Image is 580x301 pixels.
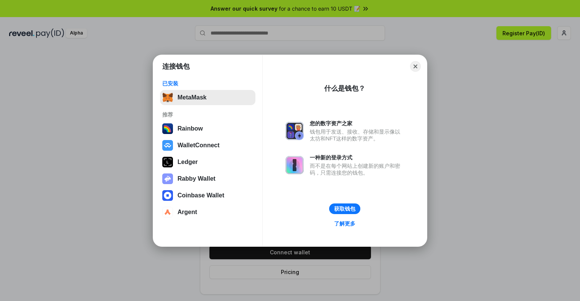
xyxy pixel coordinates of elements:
a: 了解更多 [330,219,360,229]
img: svg+xml,%3Csvg%20width%3D%2228%22%20height%3D%2228%22%20viewBox%3D%220%200%2028%2028%22%20fill%3D... [162,190,173,201]
div: 获取钱包 [334,205,355,212]
button: Ledger [160,154,255,170]
div: 已安装 [162,80,253,87]
img: svg+xml,%3Csvg%20xmlns%3D%22http%3A%2F%2Fwww.w3.org%2F2000%2Fsvg%22%20fill%3D%22none%22%20viewBox... [162,173,173,184]
button: MetaMask [160,90,255,105]
div: WalletConnect [177,142,220,149]
div: 推荐 [162,111,253,118]
img: svg+xml,%3Csvg%20xmlns%3D%22http%3A%2F%2Fwww.w3.org%2F2000%2Fsvg%22%20fill%3D%22none%22%20viewBox... [285,156,304,174]
img: svg+xml,%3Csvg%20width%3D%2228%22%20height%3D%2228%22%20viewBox%3D%220%200%2028%2028%22%20fill%3D... [162,207,173,217]
div: 了解更多 [334,220,355,227]
div: Rainbow [177,125,203,132]
button: Rainbow [160,121,255,136]
div: MetaMask [177,94,206,101]
div: Coinbase Wallet [177,192,224,199]
button: Argent [160,205,255,220]
div: Argent [177,209,197,216]
button: 获取钱包 [329,203,360,214]
button: Close [410,61,421,72]
button: Coinbase Wallet [160,188,255,203]
div: 而不是在每个网站上创建新的账户和密码，只需连接您的钱包。 [310,162,404,176]
img: svg+xml,%3Csvg%20fill%3D%22none%22%20height%3D%2233%22%20viewBox%3D%220%200%2035%2033%22%20width%... [162,92,173,103]
button: WalletConnect [160,138,255,153]
img: svg+xml,%3Csvg%20width%3D%22120%22%20height%3D%22120%22%20viewBox%3D%220%200%20120%20120%22%20fil... [162,123,173,134]
div: 钱包用于发送、接收、存储和显示像以太坊和NFT这样的数字资产。 [310,128,404,142]
img: svg+xml,%3Csvg%20width%3D%2228%22%20height%3D%2228%22%20viewBox%3D%220%200%2028%2028%22%20fill%3D... [162,140,173,151]
img: svg+xml,%3Csvg%20xmlns%3D%22http%3A%2F%2Fwww.w3.org%2F2000%2Fsvg%22%20fill%3D%22none%22%20viewBox... [285,122,304,140]
div: Rabby Wallet [177,175,216,182]
div: 一种新的登录方式 [310,154,404,161]
div: 什么是钱包？ [324,84,365,93]
div: 您的数字资产之家 [310,120,404,127]
button: Rabby Wallet [160,171,255,186]
img: svg+xml,%3Csvg%20xmlns%3D%22http%3A%2F%2Fwww.w3.org%2F2000%2Fsvg%22%20width%3D%2228%22%20height%3... [162,157,173,167]
h1: 连接钱包 [162,62,190,71]
div: Ledger [177,159,198,165]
